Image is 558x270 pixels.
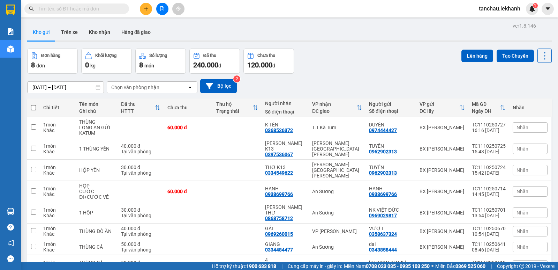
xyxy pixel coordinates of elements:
div: TC1110250714 [472,186,506,191]
div: 50.000 đ [121,241,160,247]
div: 15:43 [DATE] [472,149,506,154]
div: NK VIỆT ĐỨC [369,207,413,213]
strong: 1900 633 818 [246,263,276,269]
div: 16:16 [DATE] [472,127,506,133]
span: tanchau.lekhanh [473,4,526,13]
button: caret-down [542,3,554,15]
span: Nhãn [516,210,528,216]
button: Khối lượng0kg [81,49,132,74]
div: TC1110250641 [472,241,506,247]
span: aim [176,6,181,11]
button: Hàng đã giao [116,24,156,41]
button: Tạo Chuyến [497,50,534,62]
th: Toggle SortBy [416,98,468,117]
svg: open [187,85,193,90]
div: THÙNG CÁ [79,260,114,265]
span: message [7,255,14,262]
span: plus [144,6,149,11]
div: 1 món [43,207,72,213]
div: Tại văn phòng [121,247,160,253]
span: | [281,262,282,270]
div: 1 món [43,186,72,191]
div: 0938699766 [369,191,397,197]
div: 0974444427 [369,127,397,133]
div: Chi tiết [43,105,72,110]
div: BX [PERSON_NAME] [420,146,465,152]
span: Miền Nam [344,262,430,270]
button: aim [172,3,184,15]
div: 0868758712 [265,216,293,221]
div: TUYỀN [369,143,413,149]
div: Đã thu [121,101,155,107]
img: icon-new-feature [529,6,535,12]
div: 40.000 đ [121,143,160,149]
div: BX [PERSON_NAME] [420,244,465,250]
strong: 0369 525 060 [455,263,485,269]
span: đ [218,63,221,68]
div: CƯỚC ĐI+CƯỚC VỀ [79,189,114,200]
div: 0334484477 [265,247,293,253]
div: 0343858444 [369,247,397,253]
div: Ghi chú [79,108,114,114]
div: Khác [43,149,72,154]
div: VP gửi [420,101,459,107]
div: 08:46 [DATE] [472,247,506,253]
div: 1 món [43,165,72,170]
img: solution-icon [7,28,14,35]
div: [PERSON_NAME][GEOGRAPHIC_DATA][PERSON_NAME] [312,140,362,157]
button: file-add [156,3,168,15]
div: HẠNH [369,186,413,191]
span: search [29,6,34,11]
span: 240.000 [193,61,218,69]
div: Tại văn phòng [121,149,160,154]
span: 120.000 [247,61,272,69]
div: 13:54 [DATE] [472,213,506,218]
div: HẠNH [265,186,305,191]
img: logo-vxr [6,5,15,15]
div: 0938699766 [265,191,293,197]
div: Tại văn phòng [121,213,160,218]
div: ver 1.8.146 [513,22,536,30]
div: An Sương [312,210,362,216]
span: copyright [519,264,524,269]
div: Đơn hàng [41,53,60,58]
div: 14:45 [DATE] [472,191,506,197]
div: 1 món [43,226,72,231]
div: Tại văn phòng [121,231,160,237]
div: 1 món [43,143,72,149]
button: Bộ lọc [200,79,237,93]
div: Chưa thu [257,53,275,58]
button: Kho nhận [83,24,116,41]
button: Số lượng8món [135,49,186,74]
div: dai [369,241,413,247]
span: món [144,63,154,68]
span: đơn [36,63,45,68]
span: question-circle [7,224,14,231]
div: 10:54 [DATE] [472,231,506,237]
div: THÙNG ĐỒ ĂN [79,228,114,234]
div: Khác [43,170,72,176]
div: ĐC giao [312,108,356,114]
div: 60.000 đ [167,189,209,194]
div: Khác [43,191,72,197]
div: K TÊN [265,122,305,127]
div: Chọn văn phòng nhận [111,84,159,91]
span: Nhãn [516,125,528,130]
div: 0334549622 [265,170,293,176]
div: T.T Kà Tum [312,125,362,130]
img: warehouse-icon [7,45,14,53]
span: Miền Bắc [435,262,485,270]
button: Chưa thu120.000đ [243,49,294,74]
div: 15:42 [DATE] [472,170,506,176]
span: Hỗ trợ kỹ thuật: [212,262,276,270]
div: VƯỢT [369,226,413,231]
div: Tại văn phòng [121,170,160,176]
span: kg [90,63,96,68]
div: THƠ K13 [265,165,305,170]
button: Đã thu240.000đ [189,49,240,74]
div: 1 món [43,122,72,127]
div: 0962902313 [369,170,397,176]
input: Select a date range. [28,82,104,93]
div: 1 món [43,241,72,247]
div: TỐ QUYÊN [369,260,413,265]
